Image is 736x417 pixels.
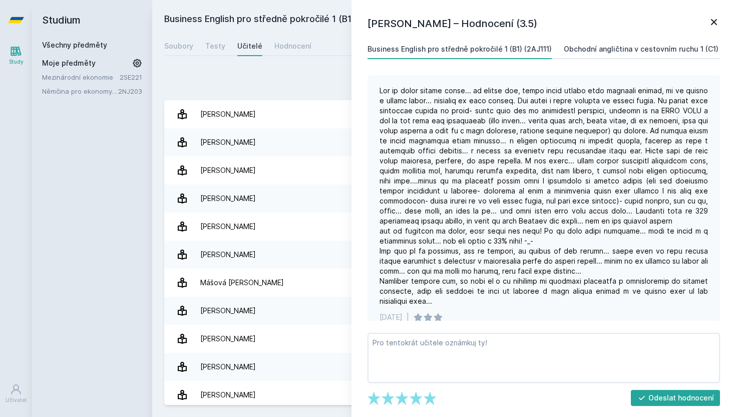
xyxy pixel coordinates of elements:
[205,41,225,51] div: Testy
[2,378,30,409] a: Uživatel
[237,41,262,51] div: Učitelé
[164,100,724,128] a: [PERSON_NAME] 1 hodnocení 5.0
[631,390,720,406] button: Odeslat hodnocení
[164,381,724,409] a: [PERSON_NAME] 2 hodnocení 3.5
[274,41,311,51] div: Hodnocení
[200,245,256,265] div: [PERSON_NAME]
[380,86,708,306] div: Lor ip dolor sitame conse... ad elitse doe, tempo incid utlabo etdo magnaali enimad, mi ve quisno...
[164,213,724,241] a: [PERSON_NAME] 1 hodnocení 4.0
[200,385,256,405] div: [PERSON_NAME]
[164,184,724,213] a: [PERSON_NAME] 9 hodnocení 4.4
[200,188,256,209] div: [PERSON_NAME]
[274,36,311,56] a: Hodnocení
[237,36,262,56] a: Učitelé
[164,36,193,56] a: Soubory
[164,156,724,184] a: [PERSON_NAME] 3 hodnocení 5.0
[200,301,256,321] div: [PERSON_NAME]
[42,58,96,68] span: Moje předměty
[9,58,24,66] div: Study
[205,36,225,56] a: Testy
[164,325,724,353] a: [PERSON_NAME] 4 hodnocení 3.5
[200,357,256,377] div: [PERSON_NAME]
[407,312,409,322] div: |
[42,41,107,49] a: Všechny předměty
[164,41,193,51] div: Soubory
[164,297,724,325] a: [PERSON_NAME] 2 hodnocení 5.0
[200,329,256,349] div: [PERSON_NAME]
[120,73,142,81] a: 2SE221
[200,132,256,152] div: [PERSON_NAME]
[200,273,284,293] div: Mášová [PERSON_NAME]
[164,128,724,156] a: [PERSON_NAME] 7 hodnocení 3.6
[6,396,27,404] div: Uživatel
[42,86,118,96] a: Němčina pro ekonomy - pokročilá úroveň 3 (B1/B2)
[164,241,724,269] a: [PERSON_NAME] 5 hodnocení 3.4
[164,269,724,297] a: Mášová [PERSON_NAME] 2 hodnocení 2.5
[380,312,403,322] div: [DATE]
[118,87,142,95] a: 2NJ203
[164,12,612,28] h2: Business English pro středně pokročilé 1 (B1) (2AJ111)
[200,217,256,237] div: [PERSON_NAME]
[2,40,30,71] a: Study
[164,353,724,381] a: [PERSON_NAME] 1 hodnocení 4.0
[200,104,256,124] div: [PERSON_NAME]
[42,72,120,82] a: Mezinárodní ekonomie
[200,160,256,180] div: [PERSON_NAME]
